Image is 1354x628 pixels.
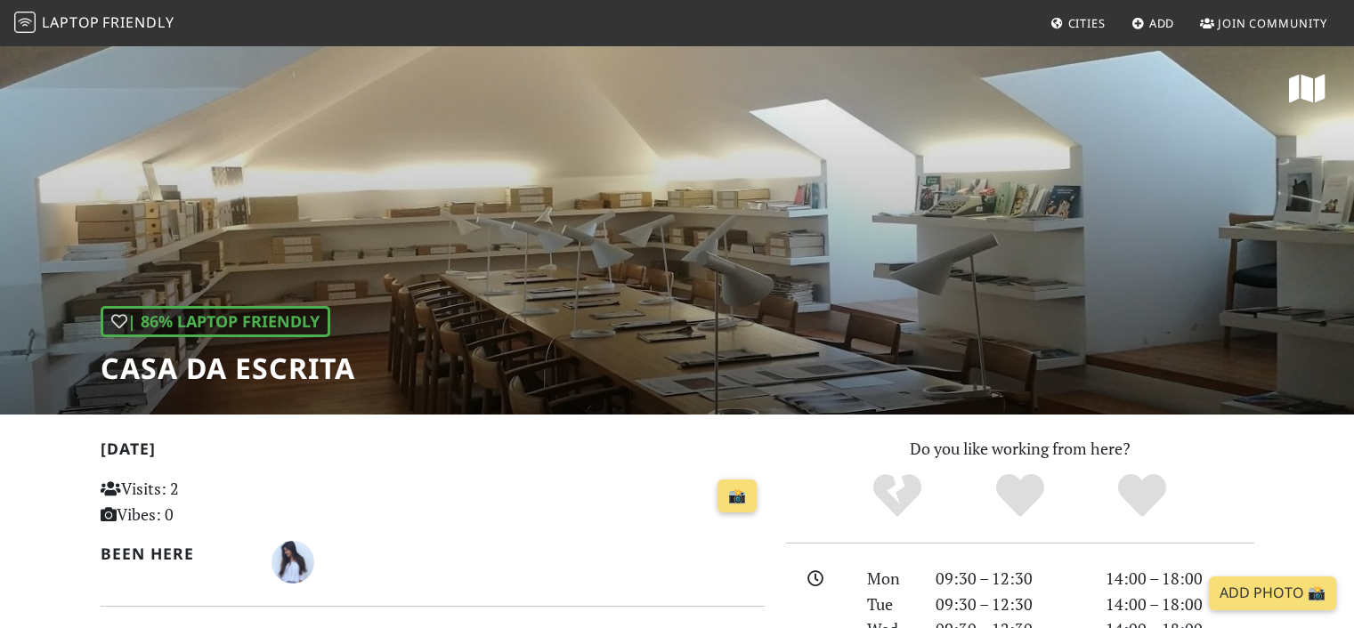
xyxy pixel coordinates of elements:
[272,550,314,571] span: Iara Pratas
[925,592,1095,617] div: 09:30 – 12:30
[786,436,1254,462] p: Do you like working from here?
[1209,576,1336,610] a: Add Photo 📸
[101,306,330,337] div: | 86% Laptop Friendly
[1124,7,1182,39] a: Add
[959,471,1082,520] div: Yes
[856,592,924,617] div: Tue
[272,541,314,584] img: 1651-iara.jpg
[856,566,924,592] div: Mon
[101,476,308,527] p: Visits: 2 Vibes: 0
[1095,592,1265,617] div: 14:00 – 18:00
[1218,15,1327,31] span: Join Community
[836,471,959,520] div: No
[1095,566,1265,592] div: 14:00 – 18:00
[102,12,174,32] span: Friendly
[101,544,251,563] h2: Been here
[14,8,174,39] a: LaptopFriendly LaptopFriendly
[101,439,765,465] h2: [DATE]
[42,12,100,32] span: Laptop
[101,351,355,385] h1: Casa da Escrita
[925,566,1095,592] div: 09:30 – 12:30
[1149,15,1175,31] span: Add
[1193,7,1334,39] a: Join Community
[1068,15,1106,31] span: Cities
[1043,7,1113,39] a: Cities
[14,12,36,33] img: LaptopFriendly
[1081,471,1204,520] div: Definitely!
[718,479,757,513] a: 📸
